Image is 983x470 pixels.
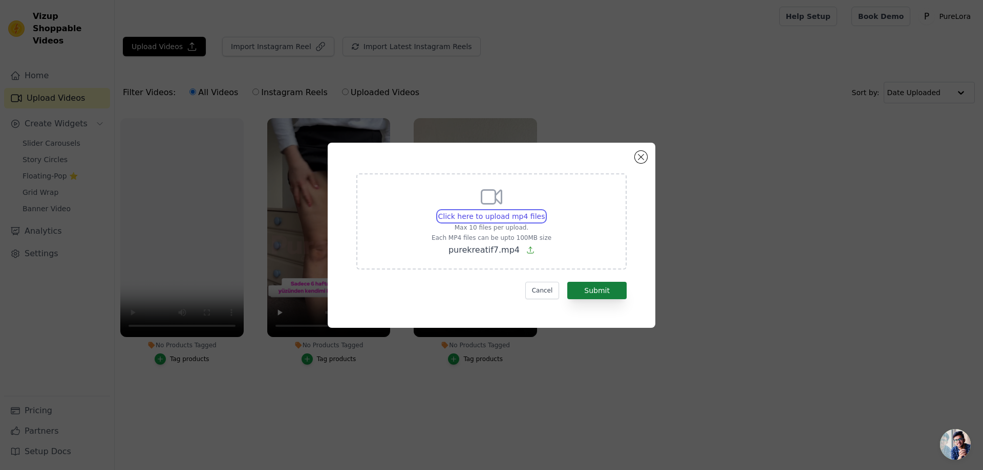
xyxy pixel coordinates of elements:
[432,223,551,232] p: Max 10 files per upload.
[438,212,545,220] span: Click here to upload mp4 files
[635,151,647,163] button: Close modal
[940,429,971,460] a: Açık sohbet
[448,245,520,255] span: purekreatif7.mp4
[567,282,627,299] button: Submit
[525,282,560,299] button: Cancel
[432,234,551,242] p: Each MP4 files can be upto 100MB size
